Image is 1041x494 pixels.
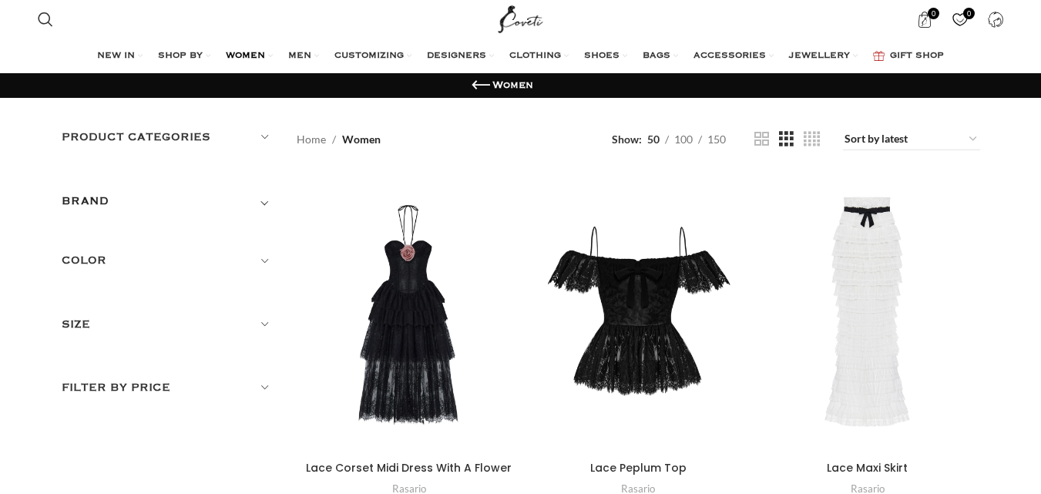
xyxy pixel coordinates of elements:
[495,12,546,25] a: Site logo
[158,50,203,62] span: SHOP BY
[669,131,698,148] a: 100
[873,41,944,72] a: GIFT SHOP
[843,129,980,150] select: Shop order
[804,129,820,149] a: Grid view 4
[297,131,326,148] a: Home
[693,41,774,72] a: ACCESSORIES
[334,41,411,72] a: CUSTOMIZING
[827,460,908,476] a: Lace Maxi Skirt
[702,131,731,148] a: 150
[873,51,885,61] img: GiftBag
[509,50,561,62] span: CLOTHING
[62,129,274,146] h5: Product categories
[226,50,265,62] span: WOMEN
[643,41,678,72] a: BAGS
[612,131,642,148] span: Show
[526,173,751,454] a: Lace Peplum Top
[62,192,274,220] div: Toggle filter
[158,41,210,72] a: SHOP BY
[62,316,274,333] h5: Size
[469,74,492,97] a: Go back
[288,50,311,62] span: MEN
[97,41,143,72] a: NEW IN
[707,133,726,146] span: 150
[30,41,1011,72] div: Main navigation
[62,379,274,396] h5: Filter by price
[890,50,944,62] span: GIFT SHOP
[928,8,939,19] span: 0
[789,50,850,62] span: JEWELLERY
[674,133,693,146] span: 100
[963,8,975,19] span: 0
[789,41,858,72] a: JEWELLERY
[226,41,273,72] a: WOMEN
[297,173,522,454] a: Lace Corset Midi Dress With A Flower
[754,129,769,149] a: Grid view 2
[306,460,512,476] a: Lace Corset Midi Dress With A Flower
[643,50,670,62] span: BAGS
[62,252,274,269] h5: Color
[693,50,766,62] span: ACCESSORIES
[944,4,976,35] a: 0
[492,79,533,92] h1: Women
[509,41,569,72] a: CLOTHING
[647,133,660,146] span: 50
[755,173,980,454] a: Lace Maxi Skirt
[30,4,61,35] a: Search
[62,193,109,210] h5: BRAND
[288,41,319,72] a: MEN
[427,41,494,72] a: DESIGNERS
[97,50,135,62] span: NEW IN
[584,50,620,62] span: SHOES
[779,129,794,149] a: Grid view 3
[944,4,976,35] div: My Wishlist
[908,4,940,35] a: 0
[334,50,404,62] span: CUSTOMIZING
[590,460,687,476] a: Lace Peplum Top
[427,50,486,62] span: DESIGNERS
[642,131,665,148] a: 50
[297,131,381,148] nav: Breadcrumb
[342,131,381,148] span: Women
[584,41,627,72] a: SHOES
